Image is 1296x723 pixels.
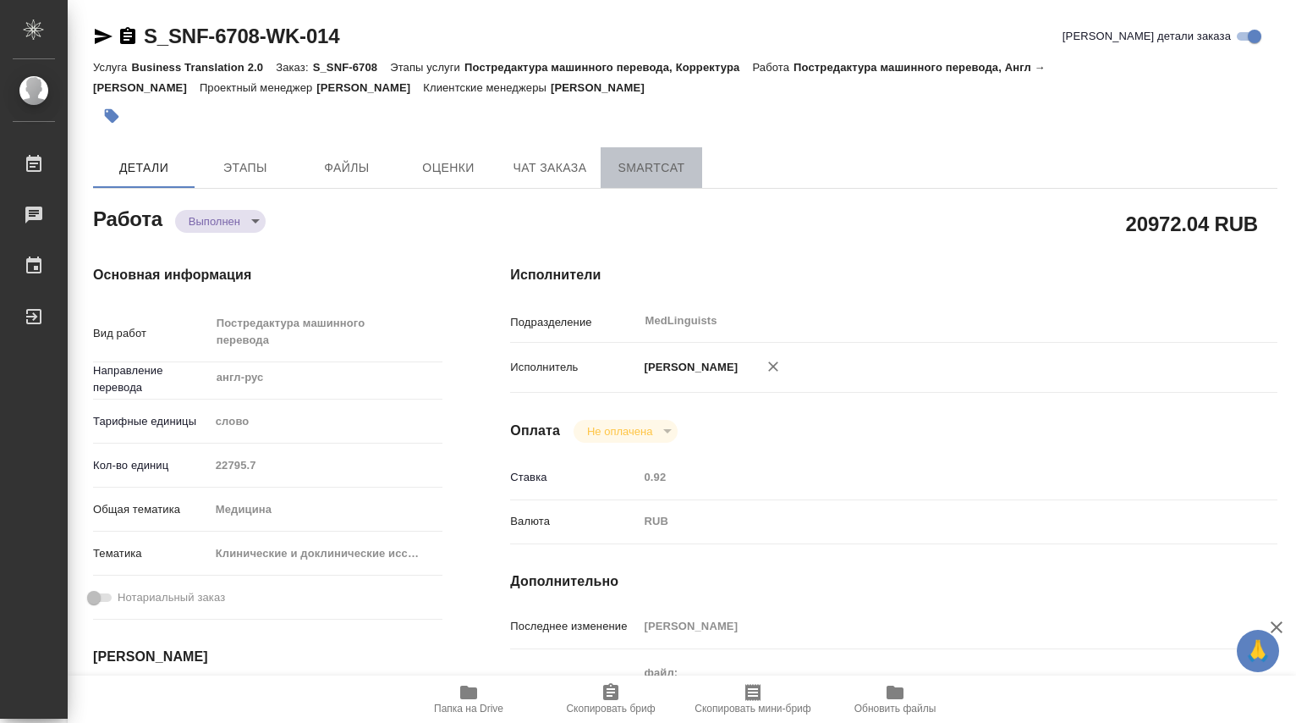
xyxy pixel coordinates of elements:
span: SmartCat [611,157,692,179]
span: Папка на Drive [434,703,503,715]
p: Общая тематика [93,501,210,518]
p: Ставка [510,469,638,486]
span: Чат заказа [509,157,590,179]
span: 🙏 [1244,633,1272,669]
p: Постредактура машинного перевода, Корректура [464,61,752,74]
button: 🙏 [1237,630,1279,672]
p: Работа [752,61,794,74]
p: Тарифные единицы [93,413,210,430]
p: Business Translation 2.0 [131,61,276,74]
h4: [PERSON_NAME] [93,647,442,667]
p: Последнее изменение [510,618,638,635]
span: Обновить файлы [854,703,936,715]
p: Подразделение [510,314,638,331]
h4: Оплата [510,421,560,441]
span: Этапы [205,157,286,179]
div: Выполнен [175,210,266,233]
p: Кол-во единиц [93,457,210,474]
button: Скопировать бриф [540,676,682,723]
p: Тематика [93,545,210,562]
a: S_SNF-6708-WK-014 [144,25,339,47]
span: Нотариальный заказ [118,589,225,606]
p: Заказ: [276,61,312,74]
p: Проектный менеджер [200,81,316,94]
button: Не оплачена [582,424,657,439]
p: Вид работ [93,325,210,342]
div: Клинические и доклинические исследования [210,539,443,568]
span: Скопировать мини-бриф [695,703,810,715]
p: [PERSON_NAME] [638,359,738,376]
span: Файлы [306,157,387,179]
input: Пустое поле [638,465,1213,489]
button: Скопировать ссылку для ЯМессенджера [93,26,113,47]
p: Этапы услуги [390,61,464,74]
button: Обновить файлы [824,676,966,723]
span: Оценки [408,157,489,179]
button: Папка на Drive [398,676,540,723]
input: Пустое поле [210,453,443,477]
h2: 20972.04 RUB [1126,209,1258,238]
input: Пустое поле [638,614,1213,638]
div: Выполнен [574,420,678,443]
p: Клиентские менеджеры [423,81,551,94]
p: [PERSON_NAME] [316,81,423,94]
span: Скопировать бриф [566,703,655,715]
div: слово [210,407,443,436]
button: Скопировать ссылку [118,26,138,47]
h4: Исполнители [510,265,1277,285]
button: Выполнен [184,214,245,229]
p: [PERSON_NAME] [551,81,657,94]
button: Добавить тэг [93,97,130,135]
button: Удалить исполнителя [755,348,792,385]
h4: Дополнительно [510,571,1277,592]
span: Детали [103,157,184,179]
button: Скопировать мини-бриф [682,676,824,723]
p: Услуга [93,61,131,74]
p: Валюта [510,513,638,530]
div: Медицина [210,495,443,524]
p: S_SNF-6708 [313,61,391,74]
h4: Основная информация [93,265,442,285]
h2: Работа [93,202,162,233]
div: RUB [638,507,1213,536]
p: Направление перевода [93,362,210,396]
span: [PERSON_NAME] детали заказа [1063,28,1231,45]
p: Исполнитель [510,359,638,376]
